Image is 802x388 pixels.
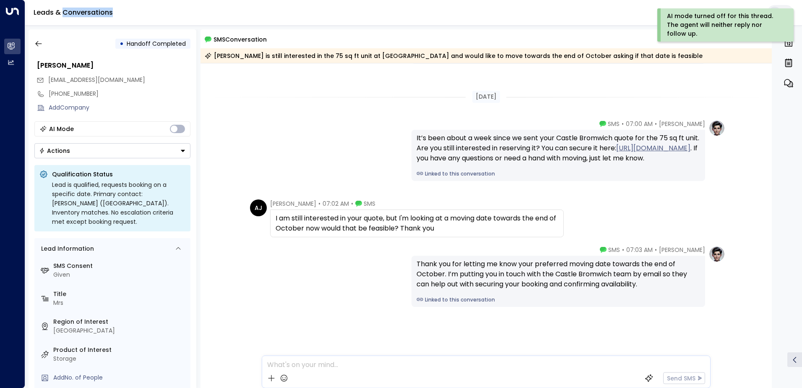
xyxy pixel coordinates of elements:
[49,89,190,98] div: [PHONE_NUMBER]
[53,270,187,279] div: Given
[53,290,187,299] label: Title
[49,103,190,112] div: AddCompany
[52,170,185,178] p: Qualification Status
[417,259,700,289] div: Thank you for letting me know your preferred moving date towards the end of October. I’m putting ...
[270,199,316,208] span: [PERSON_NAME]
[318,199,320,208] span: •
[53,326,187,335] div: [GEOGRAPHIC_DATA]
[49,125,74,133] div: AI Mode
[276,213,558,233] div: I am still interested in your quote, but I'm looking at a moving date towards the end of October ...
[608,120,620,128] span: SMS
[214,34,267,44] span: SMS Conversation
[659,120,705,128] span: [PERSON_NAME]
[127,39,186,48] span: Handoff Completed
[417,133,700,163] div: It’s been about a week since we sent your Castle Bromwich quote for the 75 sq ft unit. Are you st...
[53,299,187,307] div: Mrs
[417,296,700,304] a: Linked to this conversation
[616,143,690,153] a: [URL][DOMAIN_NAME]
[53,262,187,270] label: SMS Consent
[38,244,94,253] div: Lead Information
[364,199,375,208] span: SMS
[659,246,705,254] span: [PERSON_NAME]
[667,12,782,38] div: AI mode turned off for this thread. The agent will neither reply nor follow up.
[52,180,185,226] div: Lead is qualified, requests booking on a specific date. Primary contact: [PERSON_NAME] ([GEOGRAPH...
[120,36,124,51] div: •
[250,199,267,216] div: AJ
[53,346,187,354] label: Product of Interest
[655,246,657,254] span: •
[34,143,190,158] button: Actions
[39,147,70,155] div: Actions
[34,143,190,158] div: Button group with a nested menu
[472,91,500,103] div: [DATE]
[655,120,657,128] span: •
[53,354,187,363] div: Storage
[626,246,653,254] span: 07:03 AM
[351,199,353,208] span: •
[626,120,653,128] span: 07:00 AM
[622,246,624,254] span: •
[48,76,145,84] span: [EMAIL_ADDRESS][DOMAIN_NAME]
[48,76,145,84] span: andreajoanjones@gmail.com
[622,120,624,128] span: •
[708,246,725,262] img: profile-logo.png
[53,317,187,326] label: Region of Interest
[53,373,187,382] div: AddNo. of People
[34,8,113,17] a: Leads & Conversations
[323,199,349,208] span: 07:02 AM
[708,120,725,136] img: profile-logo.png
[417,170,700,178] a: Linked to this conversation
[608,246,620,254] span: SMS
[205,52,703,60] div: [PERSON_NAME] is still interested in the 75 sq ft unit at [GEOGRAPHIC_DATA] and would like to mov...
[37,60,190,71] div: [PERSON_NAME]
